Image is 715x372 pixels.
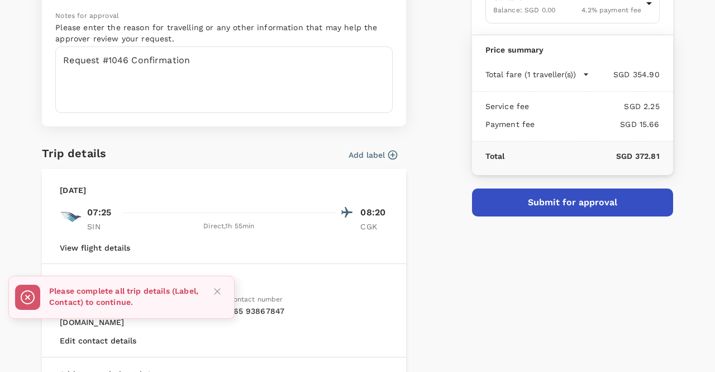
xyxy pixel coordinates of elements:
[209,283,226,300] button: Close
[485,69,589,80] button: Total fare (1 traveller(s))
[55,11,393,22] p: Notes for approval
[60,336,136,345] button: Edit contact details
[42,144,106,162] h6: Trip details
[485,69,576,80] p: Total fare (1 traveller(s))
[122,221,336,232] div: Direct , 1h 55min
[55,22,393,44] p: Please enter the reason for travelling or any other information that may help the approver review...
[349,149,397,161] button: Add label
[60,243,130,252] button: View flight details
[493,6,556,14] span: Balance : SGD 0.00
[87,221,115,232] p: SIN
[485,150,505,162] p: Total
[360,221,388,232] p: CGK
[485,101,530,112] p: Service fee
[485,44,660,55] p: Price summary
[472,189,673,216] button: Submit for approval
[87,206,111,219] p: 07:25
[589,69,660,80] p: SGD 354.90
[49,285,200,308] p: Please complete all trip details (Label, Contact) to continue.
[504,150,659,162] p: SGD 372.81
[228,295,283,303] span: Contact number
[60,206,82,228] img: GA
[485,119,535,130] p: Payment fee
[360,206,388,219] p: 08:20
[581,6,641,14] span: 4.2 % payment fee
[60,185,86,196] p: [DATE]
[535,119,659,130] p: SGD 15.66
[228,305,388,317] p: + 65 93867847
[529,101,659,112] p: SGD 2.25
